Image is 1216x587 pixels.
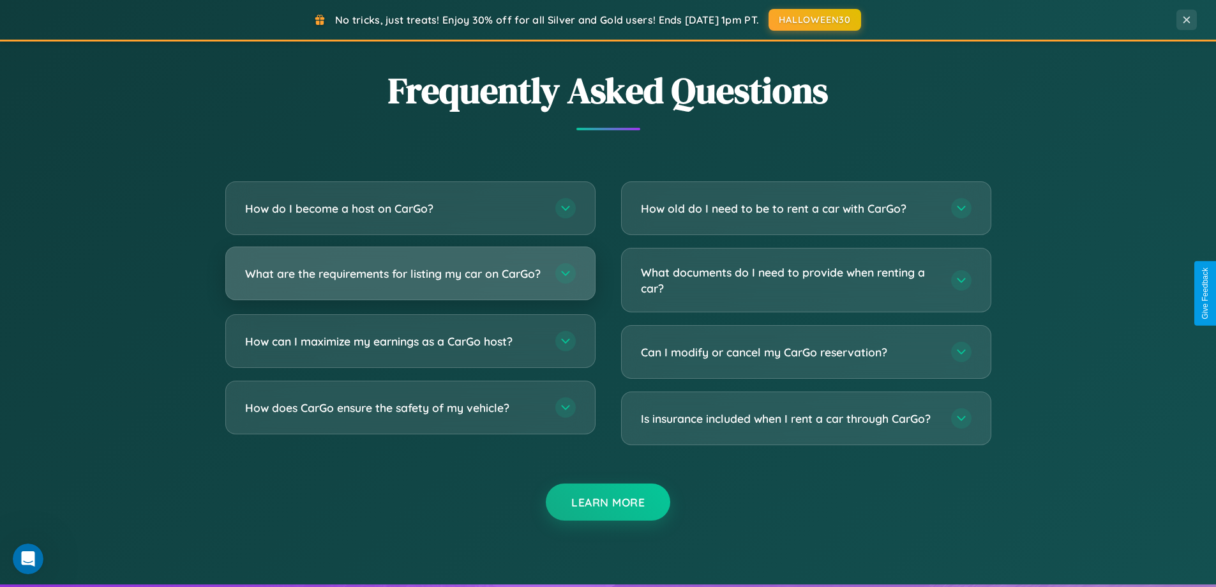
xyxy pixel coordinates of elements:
h3: Can I modify or cancel my CarGo reservation? [641,344,938,360]
span: No tricks, just treats! Enjoy 30% off for all Silver and Gold users! Ends [DATE] 1pm PT. [335,13,759,26]
h3: How can I maximize my earnings as a CarGo host? [245,333,543,349]
h3: How do I become a host on CarGo? [245,201,543,217]
button: Learn More [546,484,670,521]
h3: What documents do I need to provide when renting a car? [641,264,938,296]
h3: Is insurance included when I rent a car through CarGo? [641,411,938,427]
h2: Frequently Asked Questions [225,66,991,115]
div: Give Feedback [1201,268,1210,319]
iframe: Intercom live chat [13,544,43,574]
h3: How does CarGo ensure the safety of my vehicle? [245,400,543,416]
h3: How old do I need to be to rent a car with CarGo? [641,201,938,217]
button: HALLOWEEN30 [769,9,861,31]
h3: What are the requirements for listing my car on CarGo? [245,266,543,282]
